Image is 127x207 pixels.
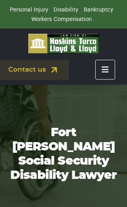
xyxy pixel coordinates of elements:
button: Toggle navigation [95,60,115,80]
a: Disability [54,7,78,13]
img: logo [28,33,99,54]
h1: Fort [PERSON_NAME] Social Security Disability Lawyer [6,125,121,182]
a: Workers Compensation [31,17,92,22]
a: Bankruptcy [84,7,113,13]
a: Personal Injury [10,7,48,13]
